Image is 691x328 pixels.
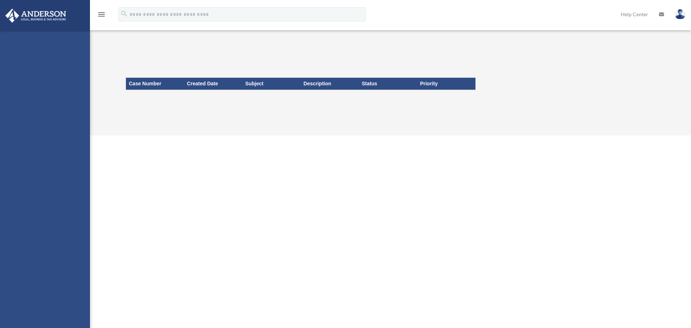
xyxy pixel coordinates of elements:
th: Priority [417,78,475,90]
i: search [120,10,128,18]
th: Status [359,78,417,90]
th: Description [301,78,359,90]
img: User Pic [675,9,686,19]
th: Created Date [184,78,242,90]
i: menu [97,10,106,19]
th: Subject [242,78,301,90]
a: menu [97,13,106,19]
img: Anderson Advisors Platinum Portal [3,9,68,23]
th: Case Number [126,78,184,90]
